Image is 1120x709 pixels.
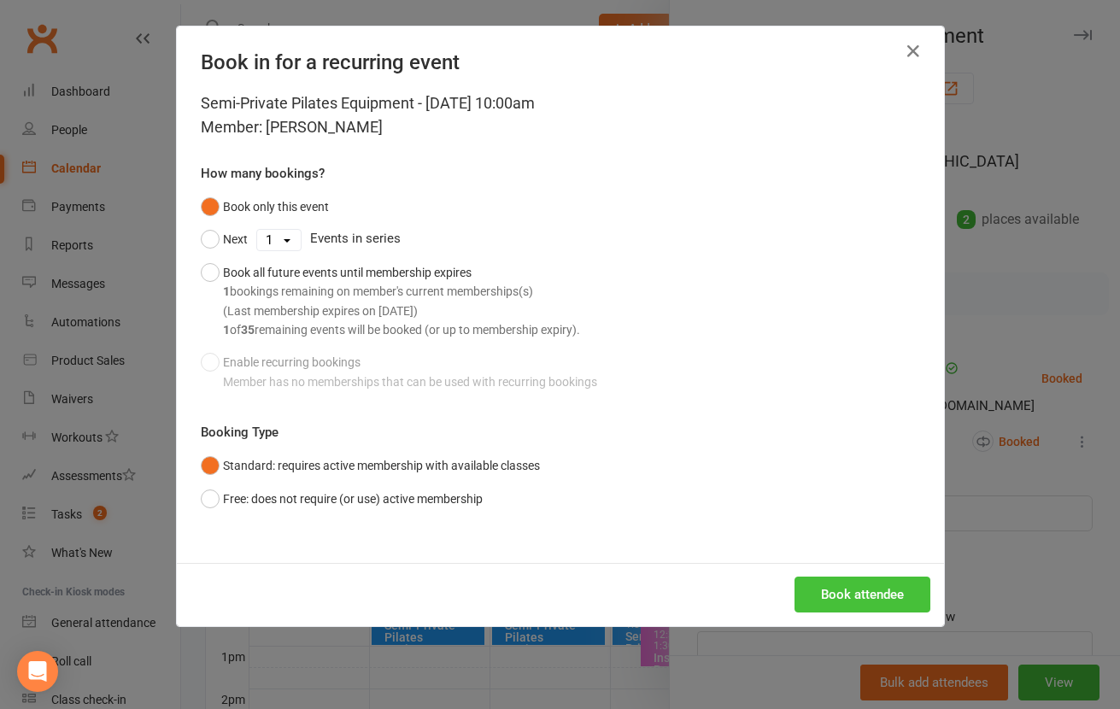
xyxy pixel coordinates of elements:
[223,282,580,339] div: bookings remaining on member's current memberships(s) (Last membership expires on [DATE]) of rema...
[223,263,580,340] div: Book all future events until membership expires
[900,38,927,65] button: Close
[795,577,930,612] button: Book attendee
[201,256,580,347] button: Book all future events until membership expires1bookings remaining on member's current membership...
[201,483,483,515] button: Free: does not require (or use) active membership
[201,223,248,255] button: Next
[201,223,920,255] div: Events in series
[201,91,920,139] div: Semi-Private Pilates Equipment - [DATE] 10:00am Member: [PERSON_NAME]
[223,323,230,337] strong: 1
[201,449,540,482] button: Standard: requires active membership with available classes
[17,651,58,692] div: Open Intercom Messenger
[201,422,279,442] label: Booking Type
[201,163,325,184] label: How many bookings?
[241,323,255,337] strong: 35
[223,284,230,298] strong: 1
[201,50,920,74] h4: Book in for a recurring event
[201,190,329,223] button: Book only this event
